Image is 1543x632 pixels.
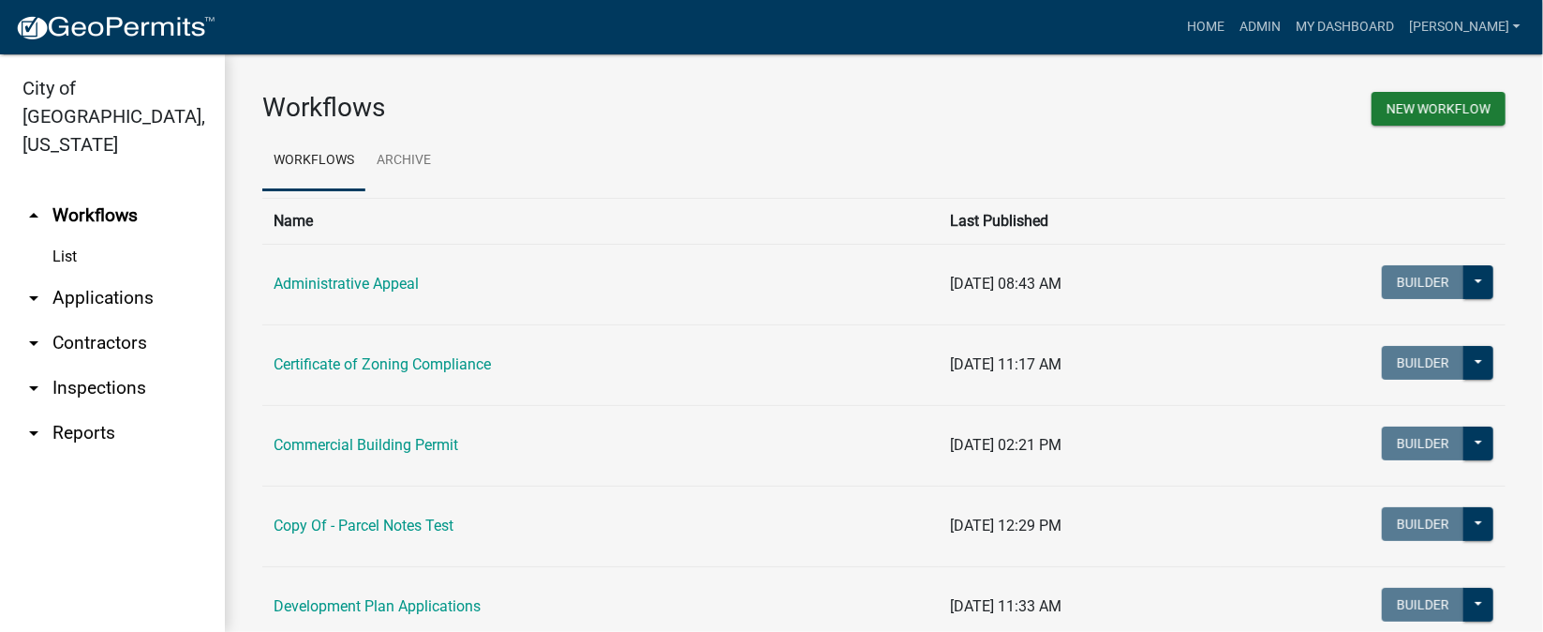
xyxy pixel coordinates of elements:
[262,131,365,191] a: Workflows
[950,355,1061,373] span: [DATE] 11:17 AM
[1382,265,1464,299] button: Builder
[274,517,453,534] a: Copy Of - Parcel Notes Test
[262,92,870,124] h3: Workflows
[950,517,1061,534] span: [DATE] 12:29 PM
[274,597,481,615] a: Development Plan Applications
[1372,92,1506,126] button: New Workflow
[22,332,45,354] i: arrow_drop_down
[1180,9,1232,45] a: Home
[22,287,45,309] i: arrow_drop_down
[262,198,939,244] th: Name
[274,355,491,373] a: Certificate of Zoning Compliance
[950,436,1061,454] span: [DATE] 02:21 PM
[939,198,1220,244] th: Last Published
[1232,9,1288,45] a: Admin
[1382,507,1464,541] button: Builder
[1288,9,1402,45] a: My Dashboard
[274,436,458,454] a: Commercial Building Permit
[274,275,419,293] a: Administrative Appeal
[1402,9,1528,45] a: [PERSON_NAME]
[1382,346,1464,380] button: Builder
[22,204,45,227] i: arrow_drop_up
[950,275,1061,293] span: [DATE] 08:43 AM
[22,377,45,399] i: arrow_drop_down
[22,422,45,444] i: arrow_drop_down
[1382,588,1464,622] button: Builder
[365,131,442,191] a: Archive
[1382,427,1464,460] button: Builder
[950,597,1061,615] span: [DATE] 11:33 AM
